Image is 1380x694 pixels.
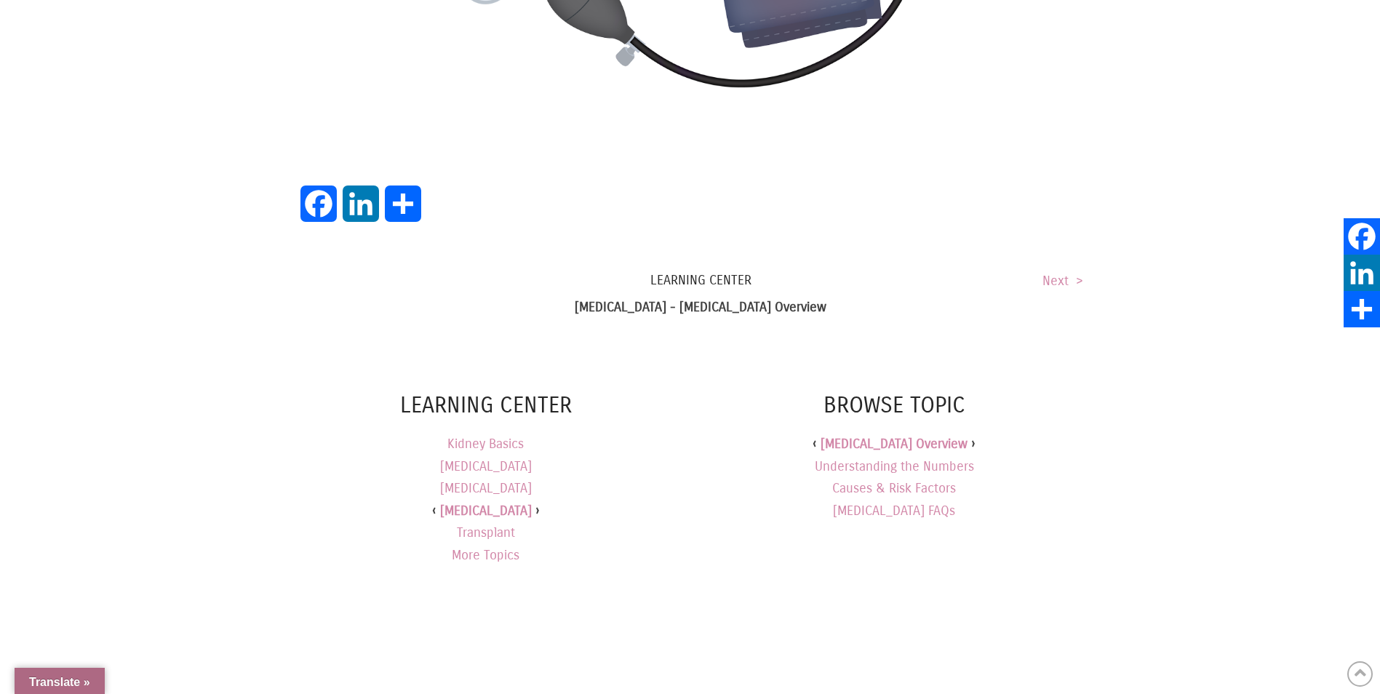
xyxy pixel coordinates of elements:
[298,186,340,236] a: Facebook
[1347,661,1373,687] a: Back to Top
[29,676,90,688] span: Translate »
[298,271,1083,290] a: Learning Center
[575,299,826,315] b: [MEDICAL_DATA] - [MEDICAL_DATA] Overview
[298,390,674,421] h4: Learning Center
[821,436,968,452] a: [MEDICAL_DATA] Overview
[340,186,382,236] a: LinkedIn
[833,503,955,519] a: [MEDICAL_DATA] FAQs
[706,390,1082,421] h4: Browse Topic
[452,544,519,567] a: More Topics
[447,433,524,455] a: Kidney Basics
[440,477,532,500] a: [MEDICAL_DATA]
[440,500,532,522] a: [MEDICAL_DATA]
[1344,255,1380,291] a: LinkedIn
[1042,273,1083,289] a: Next >
[815,458,974,474] a: Understanding the Numbers
[1344,218,1380,255] a: Facebook
[457,522,515,544] a: Transplant
[382,186,424,236] a: Share
[440,455,532,478] a: [MEDICAL_DATA]
[832,480,956,496] a: Causes & Risk Factors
